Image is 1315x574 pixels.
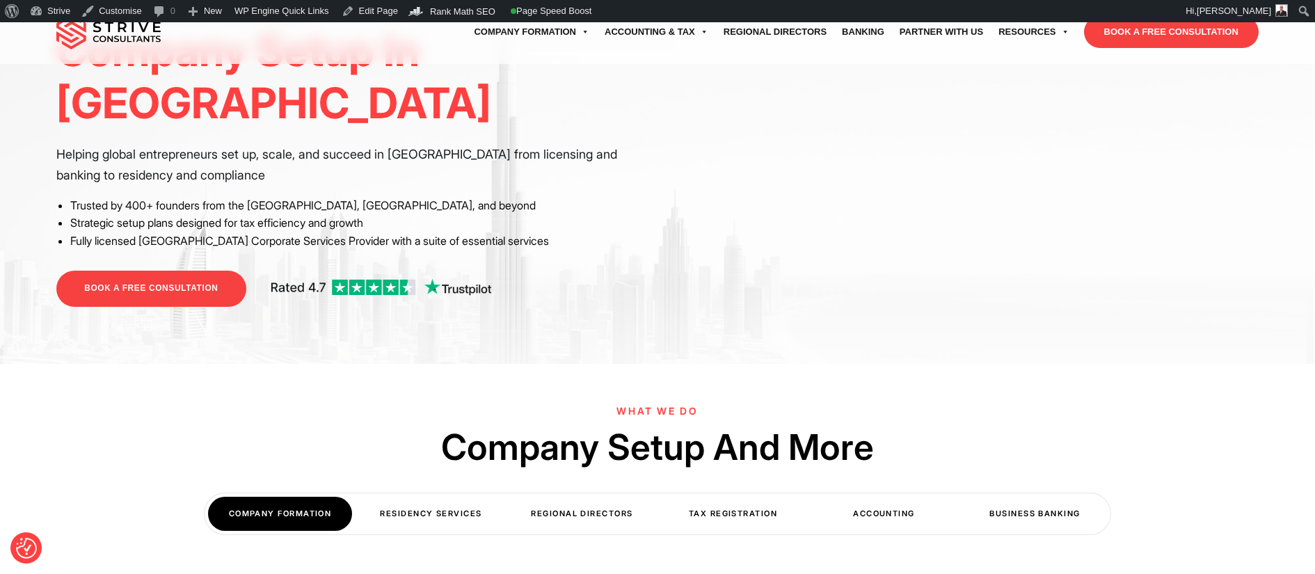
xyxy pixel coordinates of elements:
[16,538,37,559] img: Revisit consent button
[56,271,246,306] a: BOOK A FREE CONSULTATION
[359,497,503,531] div: Residency Services
[963,497,1107,531] div: Business Banking
[70,232,647,250] li: Fully licensed [GEOGRAPHIC_DATA] Corporate Services Provider with a suite of essential services
[661,497,805,531] div: Tax Registration
[56,25,491,129] span: Company Setup In [GEOGRAPHIC_DATA]
[991,13,1076,51] a: Resources
[208,497,352,531] div: COMPANY FORMATION
[466,13,597,51] a: Company Formation
[430,6,495,17] span: Rank Math SEO
[1084,16,1259,48] a: BOOK A FREE CONSULTATION
[70,197,647,215] li: Trusted by 400+ founders from the [GEOGRAPHIC_DATA], [GEOGRAPHIC_DATA], and beyond
[56,15,161,49] img: main-logo.svg
[1197,6,1271,16] span: [PERSON_NAME]
[716,13,834,51] a: Regional Directors
[70,214,647,232] li: Strategic setup plans designed for tax efficiency and growth
[56,144,647,186] p: Helping global entrepreneurs set up, scale, and succeed in [GEOGRAPHIC_DATA] from licensing and b...
[892,13,991,51] a: Partner with Us
[16,538,37,559] button: Consent Preferences
[812,497,956,531] div: Accounting
[834,13,892,51] a: Banking
[597,13,716,51] a: Accounting & Tax
[510,497,654,531] div: Regional Directors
